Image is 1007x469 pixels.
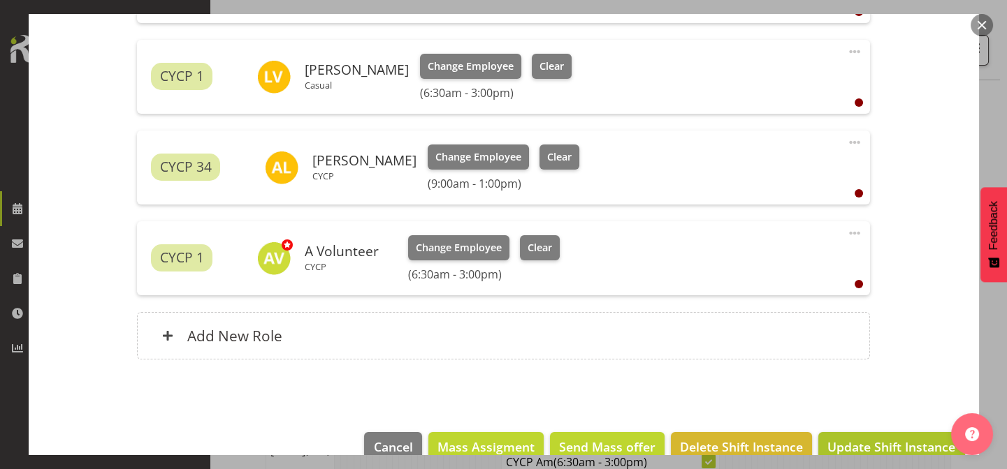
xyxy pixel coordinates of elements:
[855,280,863,288] div: User is clocked out
[539,144,579,170] button: Clear
[559,438,655,456] span: Send Mass offer
[160,157,212,177] span: CYCP 34
[257,60,291,94] img: lynne-veal6958.jpg
[520,235,560,260] button: Clear
[428,59,514,74] span: Change Employee
[305,62,409,77] h6: [PERSON_NAME]
[312,170,416,181] p: CYCP
[550,432,665,463] button: Send Mass offer
[855,189,863,198] div: User is clocked out
[374,438,413,456] span: Cancel
[257,241,291,275] img: a-volunteer8492.jpg
[827,438,955,456] span: Update Shift Instance
[428,144,529,170] button: Change Employee
[416,240,502,255] span: Change Employee
[532,54,572,79] button: Clear
[671,432,812,463] button: Delete Shift Instance
[408,235,509,260] button: Change Employee
[818,432,964,463] button: Update Shift Instance
[435,149,521,165] span: Change Employee
[420,54,521,79] button: Change Employee
[428,432,544,463] button: Mass Assigment
[420,86,571,100] h6: (6:30am - 3:00pm)
[437,438,535,456] span: Mass Assigment
[428,177,579,191] h6: (9:00am - 1:00pm)
[528,240,552,255] span: Clear
[965,427,979,441] img: help-xxl-2.png
[408,267,559,281] h6: (6:30am - 3:00pm)
[305,80,409,91] p: Casual
[539,59,564,74] span: Clear
[855,98,863,107] div: User is clocked out
[160,66,204,87] span: CYCP 1
[265,151,298,184] img: alexandra-landolt11436.jpg
[305,244,379,259] h6: A Volunteer
[987,201,1000,250] span: Feedback
[980,187,1007,282] button: Feedback - Show survey
[364,432,421,463] button: Cancel
[547,149,572,165] span: Clear
[160,248,204,268] span: CYCP 1
[680,438,803,456] span: Delete Shift Instance
[312,153,416,168] h6: [PERSON_NAME]
[187,327,282,345] h6: Add New Role
[305,261,379,272] p: CYCP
